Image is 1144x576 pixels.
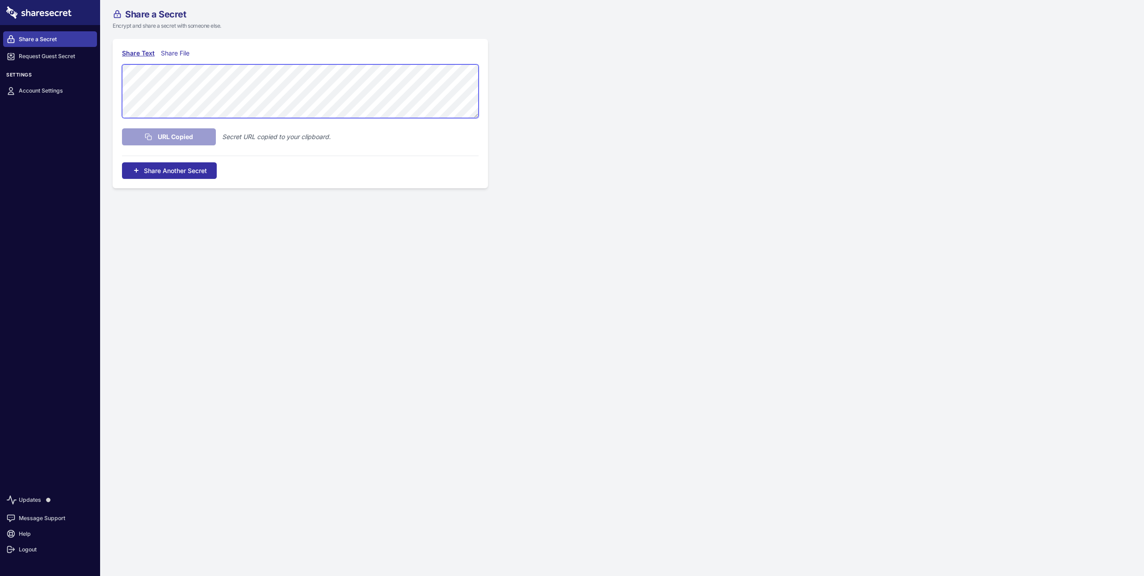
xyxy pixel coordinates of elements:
a: Updates [3,490,97,510]
button: Share Another Secret [122,162,217,179]
div: Share Text [122,48,155,58]
a: Request Guest Secret [3,49,97,64]
a: Account Settings [3,83,97,99]
p: Secret URL copied to your clipboard. [222,132,331,142]
button: URL Copied [122,128,216,145]
a: Message Support [3,510,97,526]
a: Share a Secret [3,31,97,47]
h3: Settings [3,72,97,81]
a: Help [3,526,97,542]
p: Encrypt and share a secret with someone else. [113,22,538,30]
iframe: Drift Widget Chat Controller [1099,531,1133,565]
span: URL Copied [158,132,193,142]
span: Share a Secret [125,10,186,19]
a: Logout [3,542,97,557]
span: Share Another Secret [144,166,207,175]
div: Share File [161,48,193,58]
